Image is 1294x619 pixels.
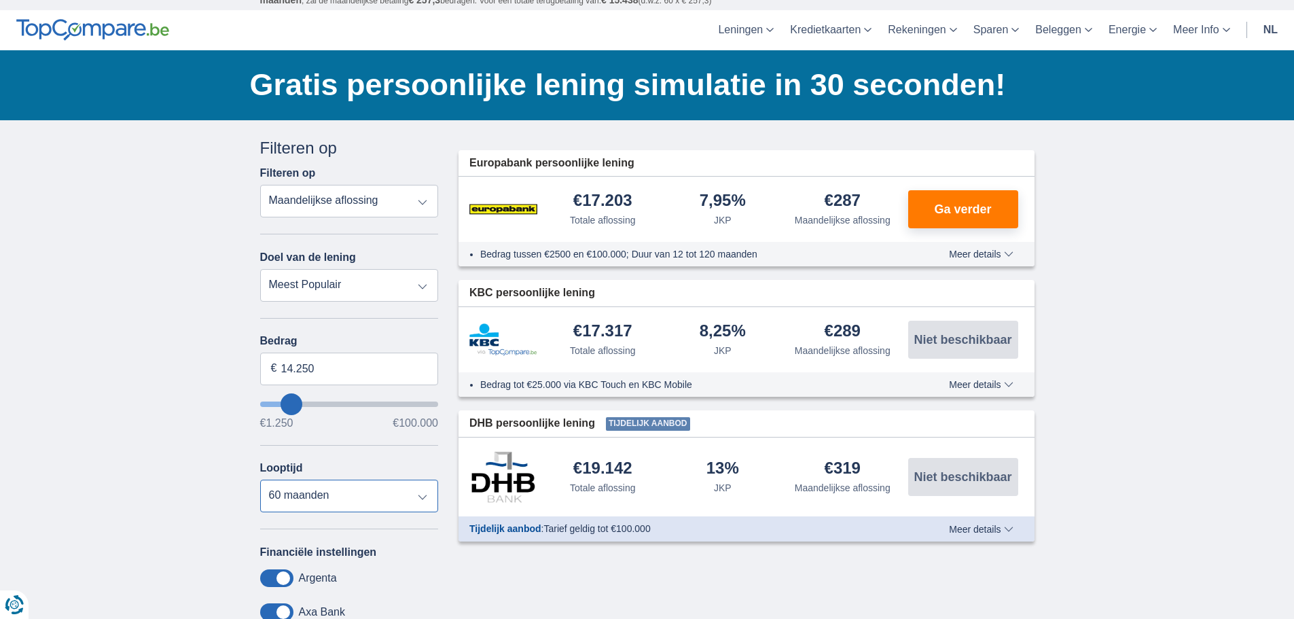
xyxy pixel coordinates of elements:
div: JKP [714,344,732,357]
div: €287 [825,192,861,211]
span: Niet beschikbaar [914,334,1011,346]
img: product.pl.alt KBC [469,323,537,356]
span: KBC persoonlijke lening [469,285,595,301]
span: Tarief geldig tot €100.000 [543,523,650,534]
div: : [459,522,910,535]
button: Niet beschikbaar [908,321,1018,359]
div: Maandelijkse aflossing [795,481,891,495]
div: Filteren op [260,137,439,160]
h1: Gratis persoonlijke lening simulatie in 30 seconden! [250,64,1035,106]
a: Kredietkaarten [782,10,880,50]
a: Rekeningen [880,10,965,50]
div: €289 [825,323,861,341]
label: Looptijd [260,462,303,474]
label: Doel van de lening [260,251,356,264]
label: Financiële instellingen [260,546,377,559]
div: Totale aflossing [570,344,636,357]
span: Meer details [949,525,1013,534]
span: DHB persoonlijke lening [469,416,595,431]
span: €100.000 [393,418,438,429]
div: €19.142 [573,460,632,478]
button: Meer details [939,249,1023,260]
div: Maandelijkse aflossing [795,344,891,357]
a: Leningen [710,10,782,50]
img: product.pl.alt Europabank [469,192,537,226]
span: Europabank persoonlijke lening [469,156,634,171]
button: Meer details [939,524,1023,535]
label: Axa Bank [299,606,345,618]
span: Ga verder [934,203,991,215]
div: €319 [825,460,861,478]
span: Meer details [949,380,1013,389]
div: €17.317 [573,323,632,341]
div: Maandelijkse aflossing [795,213,891,227]
a: Sparen [965,10,1028,50]
a: Meer Info [1165,10,1238,50]
span: Tijdelijk aanbod [469,523,541,534]
li: Bedrag tot €25.000 via KBC Touch en KBC Mobile [480,378,899,391]
span: Meer details [949,249,1013,259]
span: € [271,361,277,376]
label: Argenta [299,572,337,584]
button: Ga verder [908,190,1018,228]
div: 8,25% [700,323,746,341]
span: Tijdelijk aanbod [606,417,690,431]
span: €1.250 [260,418,293,429]
a: nl [1255,10,1286,50]
a: Beleggen [1027,10,1100,50]
div: Totale aflossing [570,213,636,227]
img: product.pl.alt DHB Bank [469,451,537,503]
div: 7,95% [700,192,746,211]
label: Filteren op [260,167,316,179]
div: 13% [706,460,739,478]
div: Totale aflossing [570,481,636,495]
label: Bedrag [260,335,439,347]
a: Energie [1100,10,1165,50]
img: TopCompare [16,19,169,41]
div: €17.203 [573,192,632,211]
span: Niet beschikbaar [914,471,1011,483]
input: wantToBorrow [260,402,439,407]
button: Meer details [939,379,1023,390]
div: JKP [714,213,732,227]
li: Bedrag tussen €2500 en €100.000; Duur van 12 tot 120 maanden [480,247,899,261]
div: JKP [714,481,732,495]
button: Niet beschikbaar [908,458,1018,496]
